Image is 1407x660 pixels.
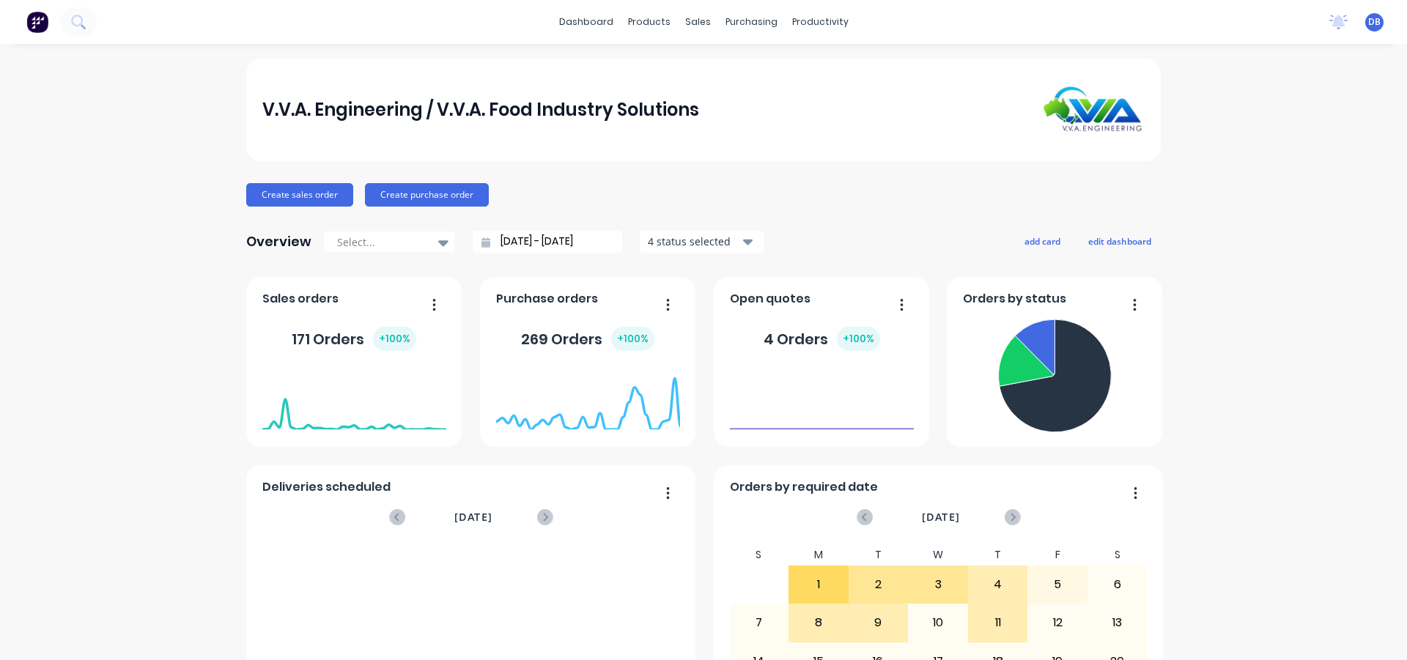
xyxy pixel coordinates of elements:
span: Orders by status [963,290,1066,308]
div: 12 [1028,604,1087,641]
div: 4 status selected [648,234,740,249]
div: M [789,544,849,566]
div: 3 [909,566,967,603]
div: purchasing [718,11,785,33]
span: DB [1368,15,1381,29]
span: Sales orders [262,290,339,308]
img: V.V.A. Engineering / V.V.A. Food Industry Solutions [1042,86,1145,133]
div: 8 [789,604,848,641]
span: Purchase orders [496,290,598,308]
div: productivity [785,11,856,33]
div: 11 [969,604,1027,641]
div: sales [678,11,718,33]
div: + 100 % [373,327,416,351]
div: T [849,544,909,566]
div: + 100 % [611,327,654,351]
div: 1 [789,566,848,603]
button: edit dashboard [1079,231,1161,251]
div: T [968,544,1028,566]
div: 269 Orders [521,327,654,351]
div: 4 [969,566,1027,603]
div: 7 [730,604,789,641]
div: 9 [849,604,908,641]
a: dashboard [552,11,621,33]
div: V.V.A. Engineering / V.V.A. Food Industry Solutions [262,95,699,125]
img: Factory [26,11,48,33]
span: [DATE] [454,509,492,525]
button: add card [1015,231,1070,251]
button: Create sales order [246,183,353,207]
div: 2 [849,566,908,603]
div: 10 [909,604,967,641]
div: Overview [246,227,311,256]
div: 13 [1088,604,1147,641]
div: products [621,11,678,33]
div: 4 Orders [764,327,880,351]
div: F [1027,544,1087,566]
div: + 100 % [837,327,880,351]
div: S [1087,544,1148,566]
div: W [908,544,968,566]
div: S [729,544,789,566]
div: 6 [1088,566,1147,603]
div: 5 [1028,566,1087,603]
span: Open quotes [730,290,810,308]
span: [DATE] [922,509,960,525]
button: 4 status selected [640,231,764,253]
button: Create purchase order [365,183,489,207]
div: 171 Orders [292,327,416,351]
